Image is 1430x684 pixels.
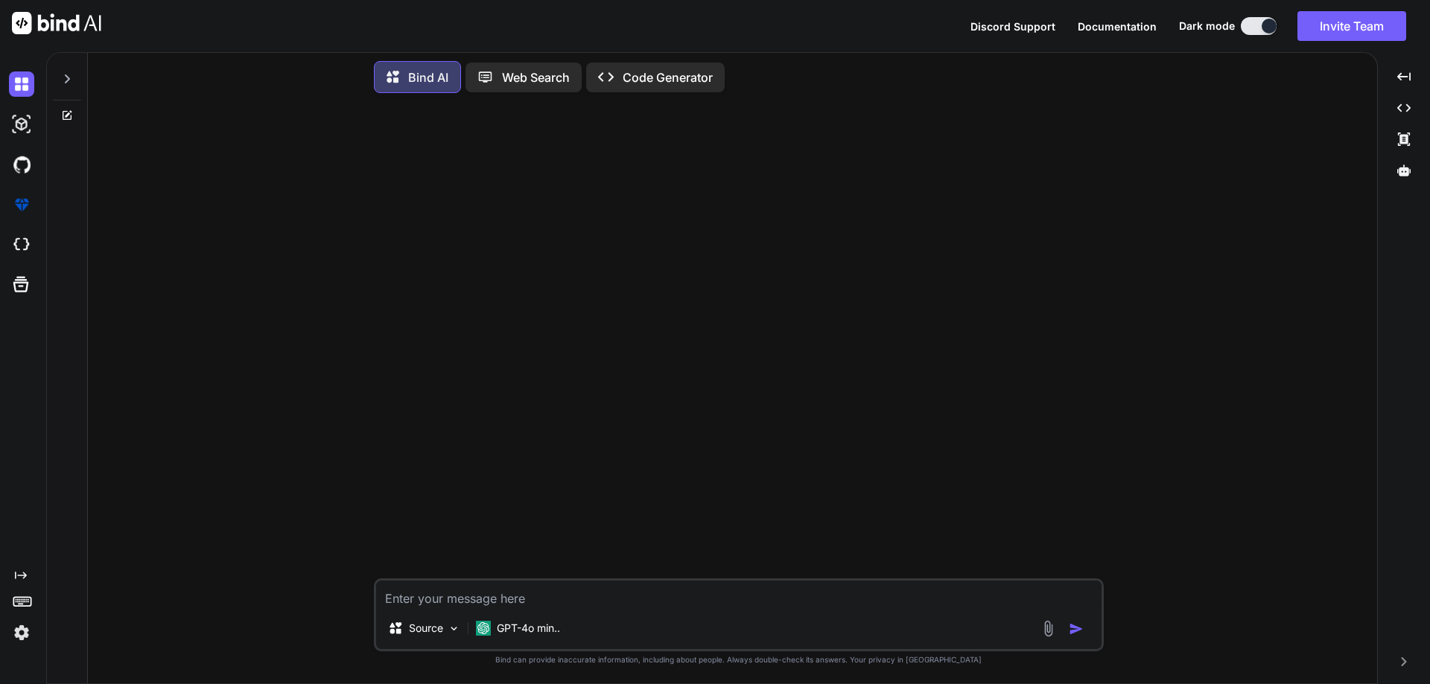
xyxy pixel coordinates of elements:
p: GPT-4o min.. [497,621,560,636]
img: Bind AI [12,12,101,34]
img: GPT-4o mini [476,621,491,636]
p: Source [409,621,443,636]
button: Documentation [1078,19,1157,34]
img: icon [1069,621,1084,636]
img: darkChat [9,71,34,97]
p: Code Generator [623,68,713,86]
img: attachment [1040,620,1057,637]
img: premium [9,192,34,217]
p: Bind AI [408,68,448,86]
img: Pick Models [448,622,460,635]
p: Bind can provide inaccurate information, including about people. Always double-check its answers.... [374,654,1104,665]
span: Dark mode [1179,19,1235,33]
button: Invite Team [1297,11,1406,41]
span: Documentation [1078,20,1157,33]
img: cloudideIcon [9,232,34,258]
button: Discord Support [970,19,1055,34]
img: darkAi-studio [9,112,34,137]
span: Discord Support [970,20,1055,33]
p: Web Search [502,68,570,86]
img: githubDark [9,152,34,177]
img: settings [9,620,34,645]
